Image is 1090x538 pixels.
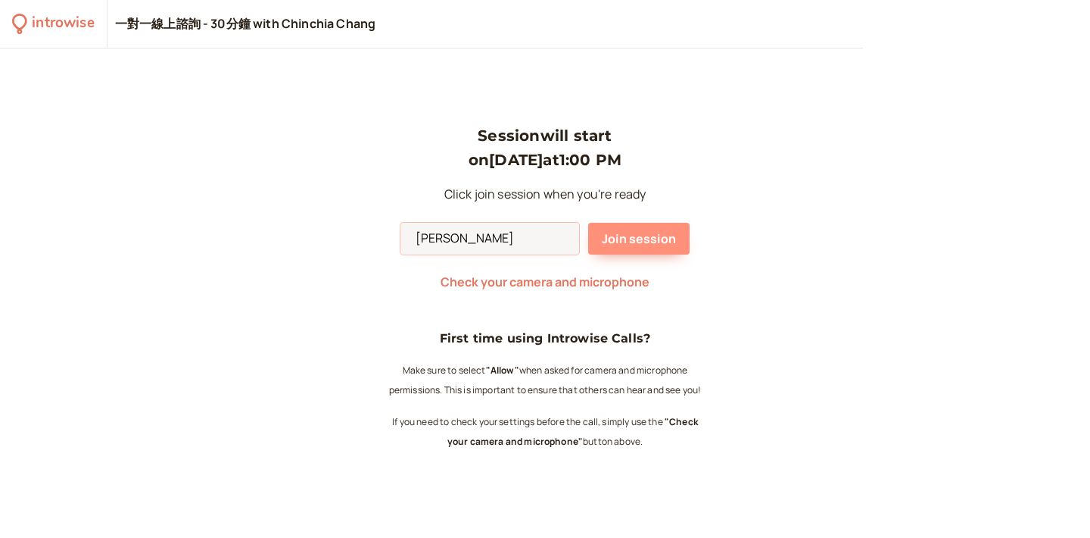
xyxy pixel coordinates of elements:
[115,16,375,33] div: 一對一線上諮詢 - 30分鐘 with Chinchia Chang
[441,275,649,289] button: Check your camera and microphone
[486,364,519,377] b: "Allow"
[588,223,690,255] button: Join session
[400,223,579,255] input: Your Name
[400,124,690,173] h3: Session will start on [DATE] at 1:00 PM
[32,12,94,36] div: introwise
[386,329,704,349] h4: First time using Introwise Calls?
[392,415,698,448] small: If you need to check your settings before the call, simply use the button above.
[447,415,698,448] b: "Check your camera and microphone"
[400,185,690,205] p: Click join session when you're ready
[389,364,702,396] small: Make sure to select when asked for camera and microphone permissions. This is important to ensure...
[602,230,676,247] span: Join session
[441,274,649,290] span: Check your camera and microphone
